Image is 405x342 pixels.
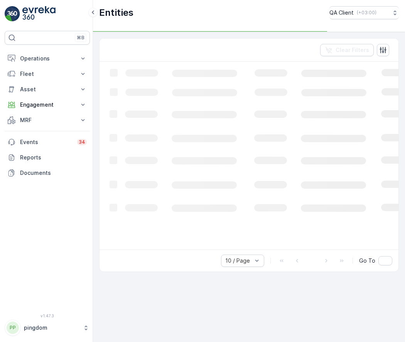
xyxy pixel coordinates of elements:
a: Reports [5,150,90,165]
p: Operations [20,55,74,62]
span: Go To [359,257,375,265]
button: Clear Filters [320,44,374,56]
span: v 1.47.3 [5,313,90,318]
a: Events34 [5,134,90,150]
button: Engagement [5,97,90,112]
button: Operations [5,51,90,66]
img: logo [5,6,20,22]
button: Fleet [5,66,90,82]
p: QA Client [329,9,354,17]
p: Events [20,138,73,146]
div: PP [7,322,19,334]
p: Engagement [20,101,74,109]
p: Fleet [20,70,74,78]
button: QA Client(+03:00) [329,6,399,19]
p: ( +03:00 ) [357,10,376,16]
img: logo_light-DOdMpM7g.png [22,6,56,22]
p: Asset [20,85,74,93]
p: Documents [20,169,87,177]
button: Asset [5,82,90,97]
p: ⌘B [77,35,84,41]
button: MRF [5,112,90,128]
button: PPpingdom [5,320,90,336]
p: 34 [79,139,85,145]
p: Clear Filters [336,46,369,54]
p: pingdom [24,324,79,332]
p: MRF [20,116,74,124]
p: Entities [99,7,133,19]
a: Documents [5,165,90,181]
p: Reports [20,154,87,161]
